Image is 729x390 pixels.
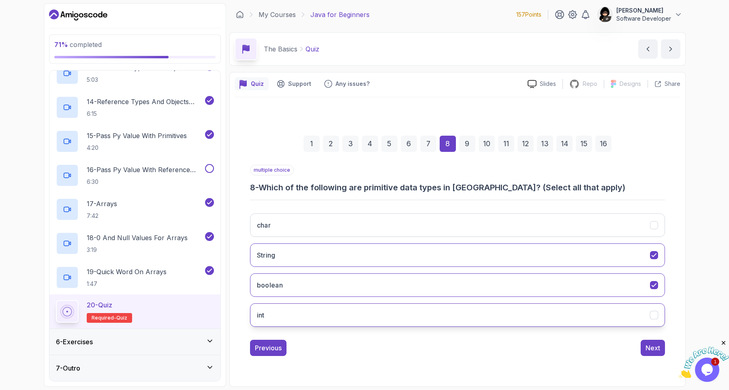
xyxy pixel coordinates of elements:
[381,136,398,152] div: 5
[342,136,359,152] div: 3
[310,10,370,19] p: Java for Beginners
[251,80,264,88] p: Quiz
[616,6,671,15] p: [PERSON_NAME]
[49,9,107,21] a: Dashboard
[250,165,294,175] p: multiple choice
[87,233,188,243] p: 18 - 0 And Null Values For Arrays
[556,136,573,152] div: 14
[264,44,297,54] p: The Basics
[597,7,613,22] img: user profile image
[116,315,127,321] span: quiz
[56,96,214,119] button: 14-Reference Types And Objects Diferences6:15
[250,182,665,193] h3: 8 - Which of the following are primitive data types in [GEOGRAPHIC_DATA]? (Select all that apply)
[498,136,514,152] div: 11
[56,130,214,153] button: 15-Pass Py Value With Primitives4:20
[257,310,265,320] h3: int
[56,232,214,255] button: 18-0 And Null Values For Arrays3:19
[87,280,167,288] p: 1:47
[620,80,641,88] p: Designs
[257,220,271,230] h3: char
[304,136,320,152] div: 1
[250,303,665,327] button: int
[54,40,68,49] span: 71 %
[87,178,203,186] p: 6:30
[336,80,370,88] p: Any issues?
[259,10,296,19] a: My Courses
[87,212,117,220] p: 7:42
[516,11,541,19] p: 157 Points
[638,39,658,59] button: previous content
[250,340,286,356] button: Previous
[56,62,214,85] button: 13-Reference Types And Objects5:03
[87,267,167,277] p: 19 - Quick Word On Arrays
[56,363,80,373] h3: 7 - Outro
[56,198,214,221] button: 17-Arrays7:42
[576,136,592,152] div: 15
[257,250,276,260] h3: String
[665,80,680,88] p: Share
[87,110,203,118] p: 6:15
[661,39,680,59] button: next content
[540,80,556,88] p: Slides
[54,40,102,49] span: completed
[420,136,436,152] div: 7
[479,136,495,152] div: 10
[401,136,417,152] div: 6
[56,300,214,323] button: 20-QuizRequired-quiz
[272,77,316,90] button: Support button
[288,80,311,88] p: Support
[517,136,534,152] div: 12
[306,44,319,54] p: Quiz
[56,164,214,187] button: 16-Pass Py Value With Reference Types6:30
[440,136,456,152] div: 8
[597,6,682,23] button: user profile image[PERSON_NAME]Software Developer
[257,280,283,290] h3: boolean
[679,339,729,378] iframe: chat widget
[87,76,188,84] p: 5:03
[87,144,187,152] p: 4:20
[250,243,665,267] button: String
[616,15,671,23] p: Software Developer
[255,343,282,353] div: Previous
[646,343,660,353] div: Next
[595,136,611,152] div: 16
[236,11,244,19] a: Dashboard
[583,80,597,88] p: Repo
[459,136,475,152] div: 9
[87,199,117,209] p: 17 - Arrays
[87,246,188,254] p: 3:19
[537,136,553,152] div: 13
[362,136,378,152] div: 4
[56,266,214,289] button: 19-Quick Word On Arrays1:47
[521,80,562,88] a: Slides
[92,315,116,321] span: Required-
[49,355,220,381] button: 7-Outro
[56,337,93,347] h3: 6 - Exercises
[87,300,112,310] p: 20 - Quiz
[641,340,665,356] button: Next
[250,213,665,237] button: char
[250,273,665,297] button: boolean
[235,77,269,90] button: quiz button
[87,131,187,141] p: 15 - Pass Py Value With Primitives
[87,165,203,175] p: 16 - Pass Py Value With Reference Types
[87,97,203,107] p: 14 - Reference Types And Objects Diferences
[648,80,680,88] button: Share
[319,77,374,90] button: Feedback button
[49,329,220,355] button: 6-Exercises
[323,136,339,152] div: 2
